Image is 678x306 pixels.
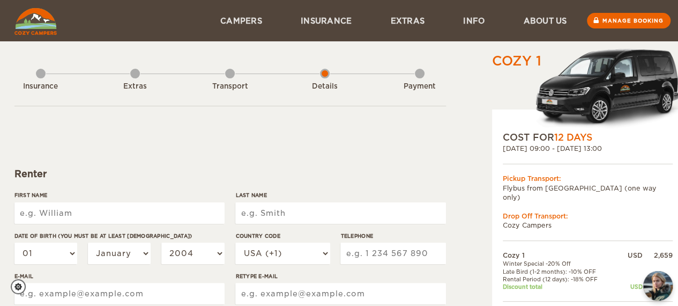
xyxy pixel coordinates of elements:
[14,202,225,224] input: e.g. William
[390,82,449,92] div: Payment
[503,260,622,267] td: Winter Special -20% Off
[643,271,673,301] img: Freyja at Cozy Campers
[503,184,673,202] td: Flybus from [GEOGRAPHIC_DATA] (one way only)
[643,251,673,260] div: 2,659
[503,174,673,183] div: Pickup Transport:
[503,251,622,260] td: Cozy 1
[503,283,622,290] td: Discount total
[235,232,330,240] label: Country Code
[295,82,354,92] div: Details
[492,52,541,70] div: Cozy 1
[643,283,673,290] div: -1,276
[106,82,165,92] div: Extras
[235,283,445,304] input: e.g. example@example.com
[14,8,57,35] img: Cozy Campers
[554,132,592,143] span: 12 Days
[14,167,446,180] div: Renter
[14,191,225,199] label: First Name
[503,268,622,275] td: Late Bird (1-2 months): -10% OFF
[643,271,673,301] button: chat-button
[11,82,70,92] div: Insurance
[621,283,642,290] div: USD
[340,243,445,264] input: e.g. 1 234 567 890
[14,283,225,304] input: e.g. example@example.com
[503,212,673,221] div: Drop Off Transport:
[200,82,259,92] div: Transport
[503,131,673,144] div: COST FOR
[14,232,225,240] label: Date of birth (You must be at least [DEMOGRAPHIC_DATA])
[503,144,673,153] div: [DATE] 09:00 - [DATE] 13:00
[11,279,33,294] a: Cookie settings
[503,275,622,283] td: Rental Period (12 days): -18% OFF
[587,13,670,28] a: Manage booking
[235,191,445,199] label: Last Name
[503,221,673,230] td: Cozy Campers
[340,232,445,240] label: Telephone
[621,251,642,260] div: USD
[235,202,445,224] input: e.g. Smith
[235,272,445,280] label: Retype E-mail
[14,272,225,280] label: E-mail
